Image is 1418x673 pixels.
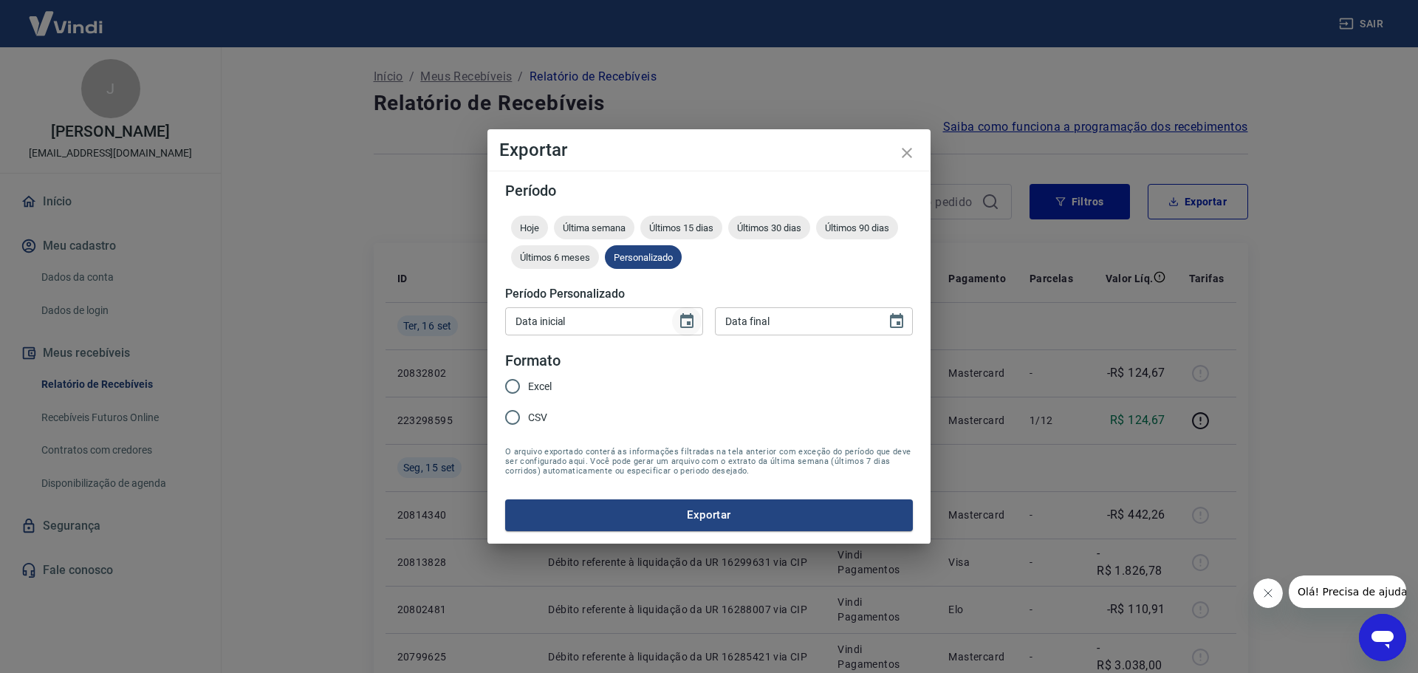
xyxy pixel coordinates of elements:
span: Personalizado [605,252,682,263]
span: CSV [528,410,547,426]
div: Última semana [554,216,634,239]
span: Excel [528,379,552,394]
div: Últimos 15 dias [640,216,722,239]
iframe: Fechar mensagem [1253,578,1283,608]
button: Exportar [505,499,913,530]
input: DD/MM/YYYY [715,307,876,335]
iframe: Botão para abrir a janela de mensagens [1359,614,1406,661]
span: Olá! Precisa de ajuda? [9,10,124,22]
span: Últimos 30 dias [728,222,810,233]
button: Choose date [882,307,911,336]
input: DD/MM/YYYY [505,307,666,335]
div: Personalizado [605,245,682,269]
div: Hoje [511,216,548,239]
span: Hoje [511,222,548,233]
button: Choose date [672,307,702,336]
button: close [889,135,925,171]
div: Últimos 30 dias [728,216,810,239]
span: Últimos 6 meses [511,252,599,263]
span: O arquivo exportado conterá as informações filtradas na tela anterior com exceção do período que ... [505,447,913,476]
div: Últimos 90 dias [816,216,898,239]
div: Últimos 6 meses [511,245,599,269]
span: Últimos 90 dias [816,222,898,233]
h5: Período [505,183,913,198]
iframe: Mensagem da empresa [1289,575,1406,608]
span: Última semana [554,222,634,233]
h5: Período Personalizado [505,287,913,301]
h4: Exportar [499,141,919,159]
span: Últimos 15 dias [640,222,722,233]
legend: Formato [505,350,561,372]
